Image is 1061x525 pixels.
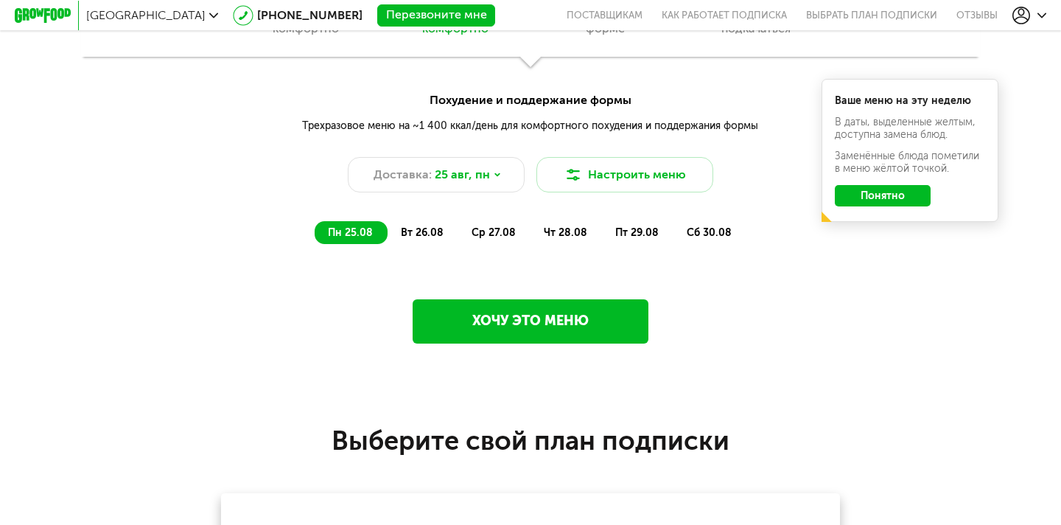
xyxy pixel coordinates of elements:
[536,157,713,192] button: Настроить меню
[835,94,985,107] div: Ваше меню на эту неделю
[202,118,860,133] div: Трехразовое меню на ~1 400 ккал/день для комфортного похудения и поддержания формы
[377,4,495,27] button: Перезвоните мне
[835,185,931,206] button: Понятно
[687,226,732,239] span: сб 30.08
[615,226,659,239] span: пт 29.08
[517,56,544,74] img: shadow-triangle.0b0aa4a.svg
[86,8,206,22] span: [GEOGRAPHIC_DATA]
[835,150,985,175] div: Заменённые блюда пометили в меню жёлтой точкой.
[257,8,363,22] a: [PHONE_NUMBER]
[835,116,985,141] div: В даты, выделенные желтым, доступна замена блюд.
